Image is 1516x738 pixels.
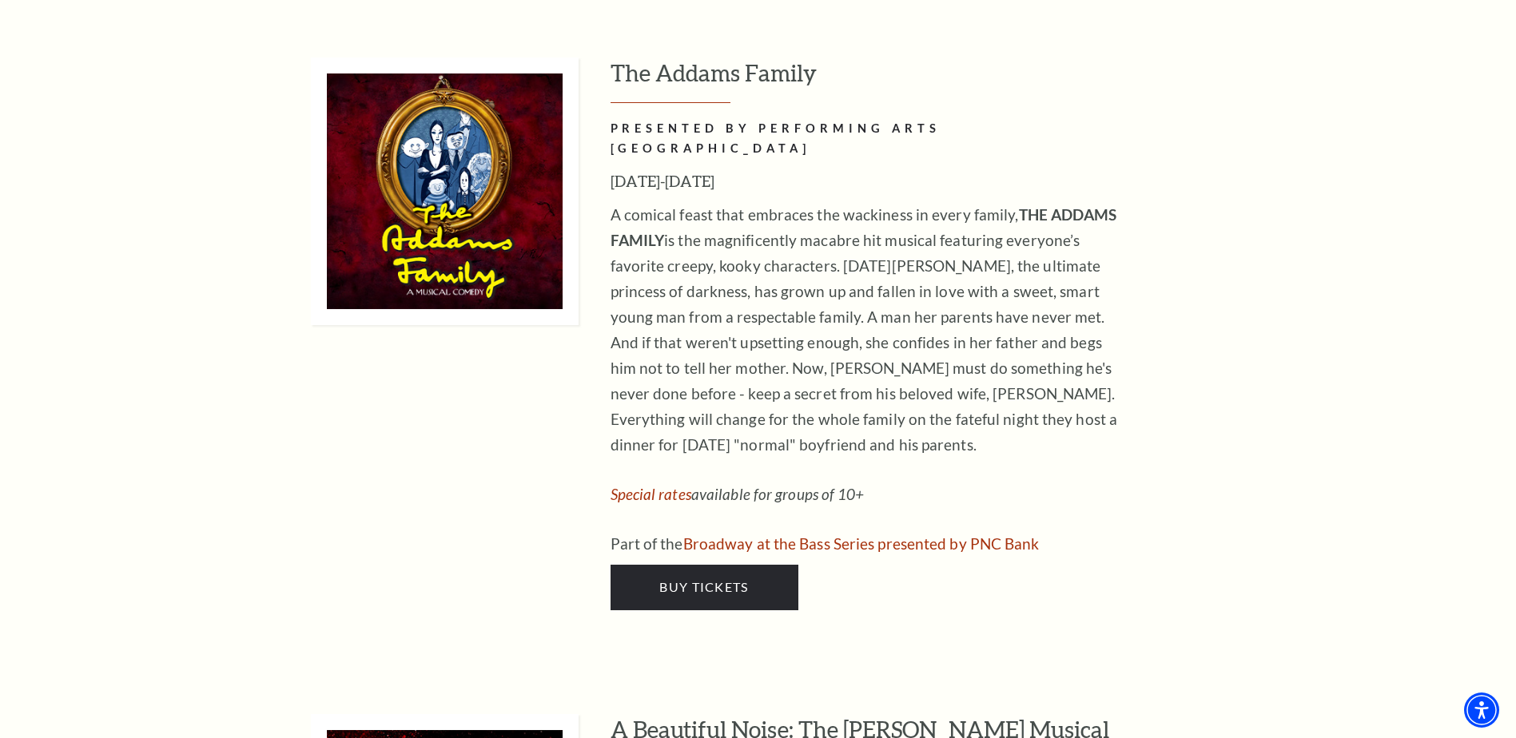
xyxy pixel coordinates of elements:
div: Accessibility Menu [1464,692,1499,728]
a: Broadway at the Bass Series presented by PNC Bank [683,534,1040,553]
a: Buy Tickets [611,565,798,609]
img: The Addams Family [311,58,579,325]
a: Special rates [611,485,691,503]
h3: [DATE]-[DATE] [611,169,1130,194]
span: Buy Tickets [659,579,748,594]
em: available for groups of 10+ [611,485,865,503]
p: A comical feast that embraces the wackiness in every family, is the magnificently macabre hit mus... [611,202,1130,458]
h2: PRESENTED BY PERFORMING ARTS [GEOGRAPHIC_DATA] [611,119,1130,159]
h3: The Addams Family [611,58,1254,103]
p: Part of the [611,531,1130,557]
